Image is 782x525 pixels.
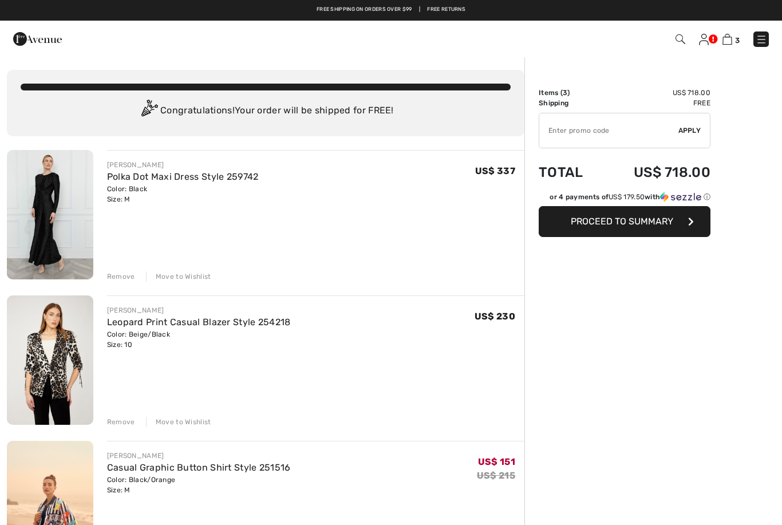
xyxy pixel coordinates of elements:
a: 1ère Avenue [13,33,62,44]
a: Free Returns [427,6,465,14]
img: Shopping Bag [722,34,732,45]
td: US$ 718.00 [602,153,710,192]
a: 3 [722,32,740,46]
div: [PERSON_NAME] [107,160,259,170]
td: US$ 718.00 [602,88,710,98]
a: Polka Dot Maxi Dress Style 259742 [107,171,259,182]
td: Total [539,153,602,192]
img: Sezzle [660,192,701,202]
span: | [419,6,420,14]
img: Leopard Print Casual Blazer Style 254218 [7,295,93,425]
div: [PERSON_NAME] [107,305,291,315]
div: or 4 payments ofUS$ 179.50withSezzle Click to learn more about Sezzle [539,192,710,206]
input: Promo code [539,113,678,148]
div: Remove [107,271,135,282]
a: Casual Graphic Button Shirt Style 251516 [107,462,291,473]
img: 1ère Avenue [13,27,62,50]
img: Search [676,34,685,44]
span: Apply [678,125,701,136]
span: US$ 151 [478,456,515,467]
span: US$ 179.50 [609,193,645,201]
span: US$ 337 [475,165,515,176]
div: Color: Beige/Black Size: 10 [107,329,291,350]
img: Polka Dot Maxi Dress Style 259742 [7,150,93,279]
td: Free [602,98,710,108]
div: Remove [107,417,135,427]
div: Move to Wishlist [146,271,211,282]
span: 3 [735,36,740,45]
img: Menu [756,34,767,45]
td: Shipping [539,98,602,108]
a: Free shipping on orders over $99 [317,6,412,14]
div: Congratulations! Your order will be shipped for FREE! [21,100,511,123]
img: My Info [699,34,709,45]
s: US$ 215 [477,470,515,481]
button: Proceed to Summary [539,206,710,237]
td: Items ( ) [539,88,602,98]
div: Color: Black Size: M [107,184,259,204]
div: or 4 payments of with [550,192,710,202]
span: 3 [563,89,567,97]
div: Color: Black/Orange Size: M [107,475,291,495]
span: Proceed to Summary [571,216,673,227]
div: [PERSON_NAME] [107,451,291,461]
span: US$ 230 [475,311,515,322]
img: Congratulation2.svg [137,100,160,123]
div: Move to Wishlist [146,417,211,427]
a: Leopard Print Casual Blazer Style 254218 [107,317,291,327]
